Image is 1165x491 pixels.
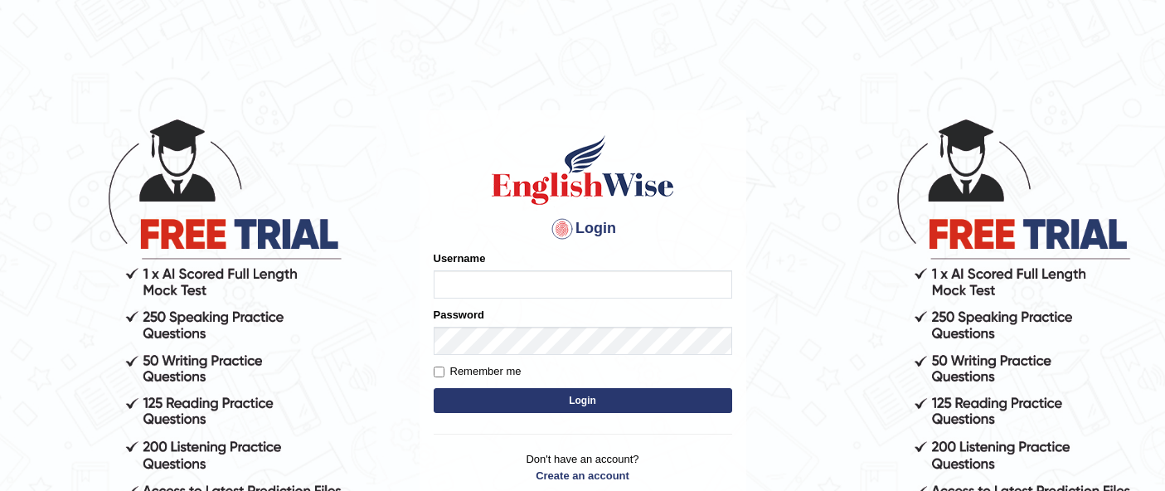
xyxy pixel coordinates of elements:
[434,250,486,266] label: Username
[434,216,732,242] h4: Login
[488,133,677,207] img: Logo of English Wise sign in for intelligent practice with AI
[434,363,522,380] label: Remember me
[434,388,732,413] button: Login
[434,468,732,484] a: Create an account
[434,307,484,323] label: Password
[434,367,444,377] input: Remember me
